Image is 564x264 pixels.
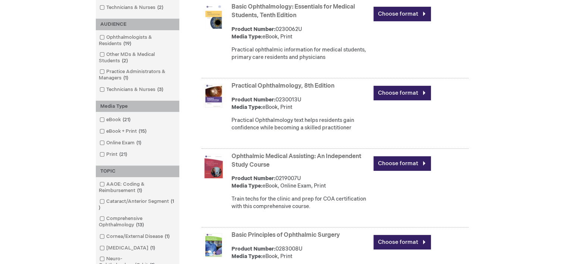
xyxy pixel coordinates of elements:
strong: Product Number: [231,246,275,252]
strong: Media Type: [231,34,262,40]
div: Practical Ophthalmology text helps residents gain confidence while becoming a skilled practitioner [231,117,370,132]
strong: Product Number: [231,175,275,182]
div: Media Type [96,101,179,112]
a: [MEDICAL_DATA]1 [98,245,158,252]
span: 1 [135,140,143,146]
span: 1 [99,198,174,211]
div: 0283008U eBook, Print [231,245,370,260]
img: Practical Ophthalmology, 8th Edition [202,84,226,108]
img: Basic Principles of Ophthalmic Surgery [202,233,226,257]
a: eBook21 [98,116,133,123]
a: Basic Principles of Ophthalmic Surgery [231,232,340,239]
a: AAOE: Coding & Reimbursement1 [98,181,177,194]
img: Basic Ophthalmology: Essentials for Medical Students, Tenth Edition [202,5,226,29]
img: Ophthalmic Medical Assisting: An Independent Study Course [202,154,226,178]
a: Other MDs & Medical Students2 [98,51,177,65]
a: Ophthalmic Medical Assisting: An Independent Study Course [231,153,361,169]
div: 0230013U eBook, Print [231,96,370,111]
a: Practice Administrators & Managers1 [98,68,177,82]
a: Online Exam1 [98,139,144,147]
div: 0230062U eBook, Print [231,26,370,41]
a: Choose format [374,86,431,100]
a: Choose format [374,156,431,171]
a: Comprehensive Ophthalmology13 [98,215,177,229]
a: Cornea/External Disease1 [98,233,173,240]
strong: Media Type: [231,104,262,110]
div: Practical ophthalmic information for medical students, primary care residents and physicians [231,46,370,61]
strong: Media Type: [231,183,262,189]
a: Basic Ophthalmology: Essentials for Medical Students, Tenth Edition [231,3,355,19]
span: 2 [155,4,165,10]
span: 2 [120,58,130,64]
a: Ophthalmologists & Residents19 [98,34,177,47]
span: 1 [135,188,144,194]
span: 13 [134,222,146,228]
span: 3 [155,87,165,92]
a: Choose format [374,235,431,249]
span: 1 [148,245,157,251]
div: Train techs for the clinic and prep for COA certification with this comprehensive course. [231,195,370,210]
a: Practical Ophthalmology, 8th Edition [231,82,334,89]
strong: Media Type: [231,253,262,260]
span: 21 [117,151,129,157]
a: Cataract/Anterior Segment1 [98,198,177,211]
div: AUDIENCE [96,19,179,30]
span: 19 [122,41,133,47]
span: 21 [121,117,132,123]
span: 1 [163,233,171,239]
div: 0219007U eBook, Online Exam, Print [231,175,370,190]
a: Choose format [374,7,431,21]
span: 1 [122,75,130,81]
a: Print21 [98,151,130,158]
a: Technicians & Nurses3 [98,86,166,93]
div: TOPIC [96,166,179,177]
span: 15 [137,128,148,134]
a: eBook + Print15 [98,128,149,135]
strong: Product Number: [231,97,275,103]
strong: Product Number: [231,26,275,32]
a: Technicians & Nurses2 [98,4,166,11]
